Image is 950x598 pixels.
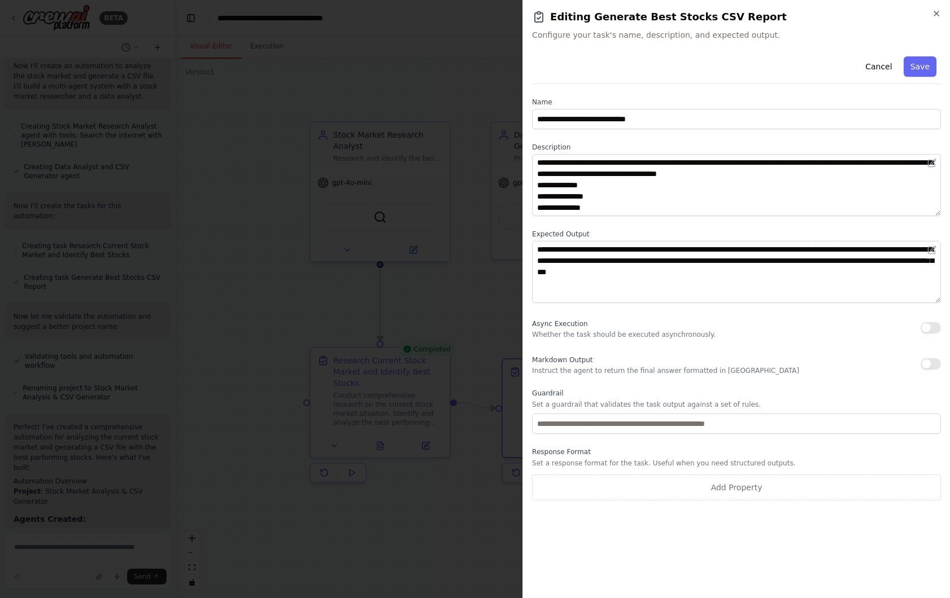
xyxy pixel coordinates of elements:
[532,98,941,107] label: Name
[859,56,899,77] button: Cancel
[532,230,941,239] label: Expected Output
[532,320,587,328] span: Async Execution
[532,143,941,152] label: Description
[532,389,941,398] label: Guardrail
[532,447,941,456] label: Response Format
[532,459,941,468] p: Set a response format for the task. Useful when you need structured outputs.
[532,474,941,500] button: Add Property
[532,356,592,364] span: Markdown Output
[532,29,941,41] span: Configure your task's name, description, and expected output.
[925,243,939,257] button: Open in editor
[904,56,936,77] button: Save
[532,366,799,375] p: Instruct the agent to return the final answer formatted in [GEOGRAPHIC_DATA]
[532,9,941,25] h2: Editing Generate Best Stocks CSV Report
[532,400,941,409] p: Set a guardrail that validates the task output against a set of rules.
[532,330,716,339] p: Whether the task should be executed asynchronously.
[925,156,939,170] button: Open in editor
